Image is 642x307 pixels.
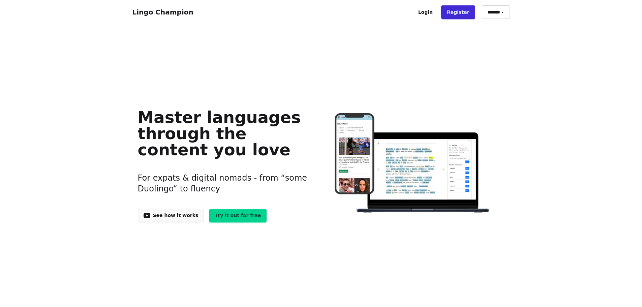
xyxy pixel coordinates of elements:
a: Lingo Champion [132,8,193,16]
img: Learn languages online [321,113,504,214]
a: Register [441,5,475,19]
h1: Master languages through the content you love [138,109,311,158]
a: See how it works [138,209,204,222]
a: Try it out for free [209,209,267,222]
a: Login [412,5,438,19]
h3: For expats & digital nomads - from “some Duolingo“ to fluency [138,164,311,202]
